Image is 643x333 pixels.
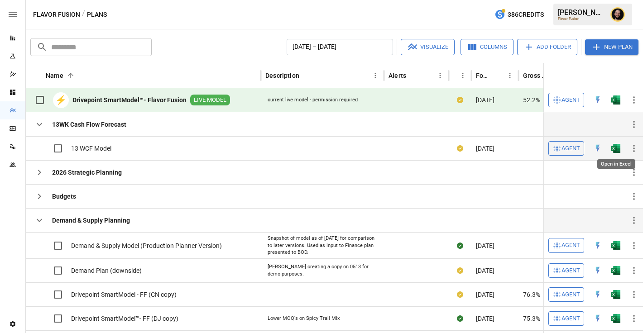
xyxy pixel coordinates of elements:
div: Sync complete [457,314,463,323]
span: Drivepoint SmartModel - FF (CN copy) [71,290,177,299]
span: Drivepoint SmartModel™- FF (DJ copy) [71,314,178,323]
div: [DATE] [471,282,518,306]
div: Open in Excel [611,95,620,105]
div: Open in Excel [611,241,620,250]
img: quick-edit-flash.b8aec18c.svg [593,241,602,250]
button: Agent [548,263,584,278]
button: Agent [548,287,584,302]
button: Sort [407,69,420,82]
div: Sync complete [457,241,463,250]
div: Your plan has changes in Excel that are not reflected in the Drivepoint Data Warehouse, select "S... [457,95,463,105]
button: Add Folder [517,39,577,55]
button: Agent [548,93,584,107]
div: [DATE] [471,306,518,330]
b: 2026 Strategic Planning [52,168,122,177]
div: Open in Quick Edit [593,144,602,153]
button: Alerts column menu [434,69,446,82]
button: Forecast start column menu [504,69,516,82]
img: quick-edit-flash.b8aec18c.svg [593,144,602,153]
img: excel-icon.76473adf.svg [611,241,620,250]
div: [DATE] [471,232,518,258]
button: Description column menu [369,69,382,82]
span: 52.2% [523,95,540,105]
img: excel-icon.76473adf.svg [611,144,620,153]
div: Snapshot of model as of [DATE] for comparison to later versions. Used as input to Finance plan pr... [268,235,377,256]
button: Agent [548,238,584,252]
button: Status column menu [456,69,469,82]
button: Sort [630,69,643,82]
span: Agent [561,290,580,300]
div: [PERSON_NAME] creating a copy on 0513 for demo purposes. [268,263,377,277]
div: Alerts [389,72,406,79]
span: Demand Plan (downside) [71,266,142,275]
span: Agent [561,143,580,154]
div: Description [265,72,299,79]
div: Open in Excel [611,314,620,323]
div: Open in Quick Edit [593,290,602,299]
button: [DATE] – [DATE] [287,39,393,55]
div: [DATE] [471,88,518,112]
img: excel-icon.76473adf.svg [611,290,620,299]
span: LIVE MODEL [190,96,230,105]
button: Agent [548,141,584,156]
img: Ciaran Nugent [610,7,625,22]
div: Name [46,72,63,79]
button: Sort [491,69,504,82]
img: quick-edit-flash.b8aec18c.svg [593,266,602,275]
div: [PERSON_NAME] [558,8,605,17]
button: New Plan [585,39,638,55]
span: 386 Credits [508,9,544,20]
div: Open in Excel [597,159,635,169]
div: Flavor Fusion [558,17,605,21]
span: Agent [561,266,580,276]
div: Open in Quick Edit [593,241,602,250]
img: quick-edit-flash.b8aec18c.svg [593,314,602,323]
button: Columns [461,39,513,55]
div: Open in Excel [611,266,620,275]
div: Gross Margin [523,72,549,79]
span: Agent [561,240,580,251]
img: excel-icon.76473adf.svg [611,266,620,275]
button: Sort [64,69,77,82]
span: Agent [561,314,580,324]
div: Lower MOQ's on Spicy Trail Mix [268,315,340,322]
img: excel-icon.76473adf.svg [611,95,620,105]
button: Agent [548,311,584,326]
div: Open in Quick Edit [593,95,602,105]
div: Open in Excel [611,290,620,299]
div: [DATE] [471,258,518,282]
span: 76.3% [523,290,540,299]
button: Sort [449,69,462,82]
button: Sort [300,69,313,82]
img: excel-icon.76473adf.svg [611,314,620,323]
b: 13WK Cash Flow Forecast [52,120,126,129]
div: Forecast start [476,72,490,79]
div: current live model - permission required [268,96,358,104]
b: Budgets [52,192,76,201]
div: ⚡ [53,92,69,108]
span: 75.3% [523,314,540,323]
button: Flavor Fusion [33,9,80,20]
div: Open in Quick Edit [593,266,602,275]
img: quick-edit-flash.b8aec18c.svg [593,95,602,105]
button: Visualize [401,39,455,55]
div: Your plan has changes in Excel that are not reflected in the Drivepoint Data Warehouse, select "S... [457,266,463,275]
div: Open in Quick Edit [593,314,602,323]
b: Drivepoint SmartModel™- Flavor Fusion [72,95,187,105]
button: 386Credits [491,6,547,23]
div: / [82,9,85,20]
span: 13 WCF Model [71,144,111,153]
img: quick-edit-flash.b8aec18c.svg [593,290,602,299]
span: Demand & Supply Model (Production Planner Version) [71,241,222,250]
button: Ciaran Nugent [605,2,630,27]
span: Agent [561,95,580,105]
div: Your plan has changes in Excel that are not reflected in the Drivepoint Data Warehouse, select "S... [457,290,463,299]
div: Your plan has changes in Excel that are not reflected in the Drivepoint Data Warehouse, select "S... [457,144,463,153]
b: Demand & Supply Planning [52,216,130,225]
div: Open in Excel [611,144,620,153]
div: [DATE] [471,136,518,160]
